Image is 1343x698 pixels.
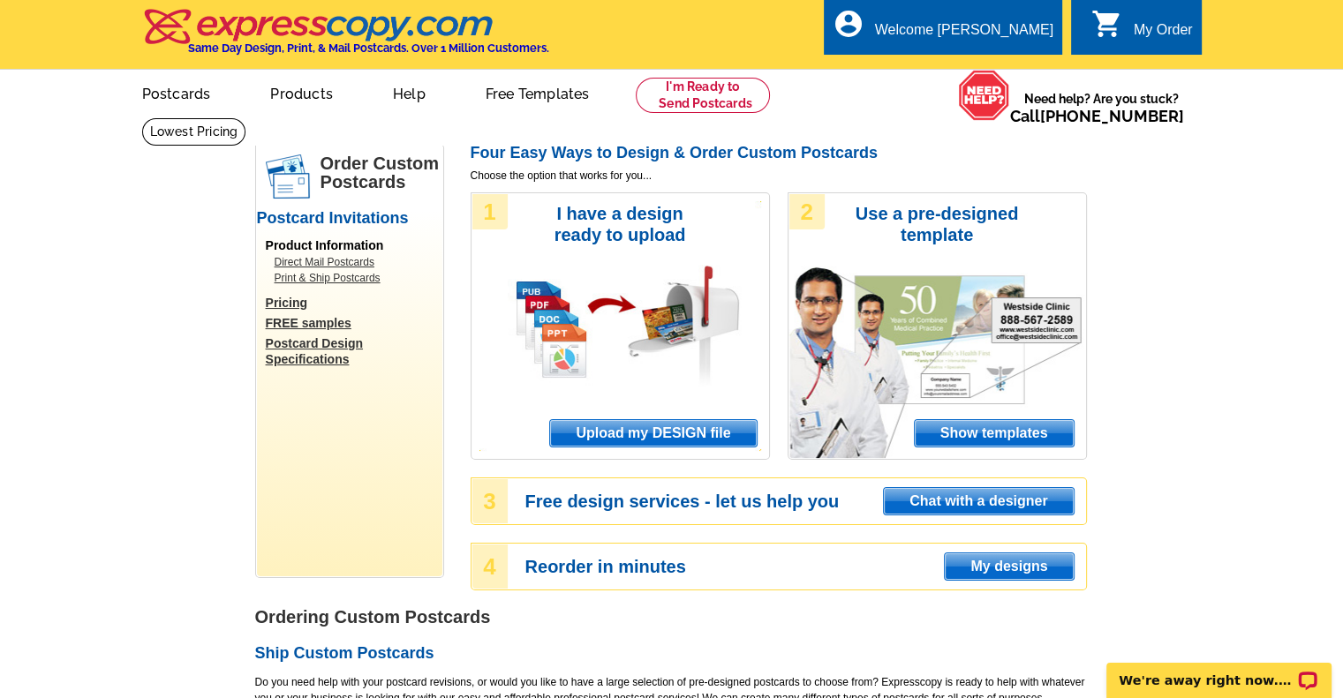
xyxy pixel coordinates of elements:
[833,8,864,40] i: account_circle
[472,194,508,229] div: 1
[944,552,1074,581] a: My designs
[1134,22,1193,47] div: My Order
[884,488,1073,514] span: Chat with a designer
[789,194,825,229] div: 2
[847,203,1028,245] h3: Use a pre-designed template
[472,544,508,589] div: 4
[457,71,618,113] a: Free Templates
[1010,107,1184,125] span: Call
[914,419,1075,447] a: Show templates
[875,22,1053,47] div: Welcome [PERSON_NAME]
[266,335,442,367] a: Postcard Design Specifications
[915,420,1074,447] span: Show templates
[1091,19,1193,41] a: shopping_cart My Order
[958,70,1010,121] img: help
[525,559,1085,574] h3: Reorder in minutes
[945,553,1073,580] span: My designs
[255,644,1087,664] h2: Ship Custom Postcards
[549,419,757,447] a: Upload my DESIGN file
[266,315,442,331] a: FREE samples
[530,203,711,245] h3: I have a design ready to upload
[472,479,508,523] div: 3
[188,41,549,55] h4: Same Day Design, Print, & Mail Postcards. Over 1 Million Customers.
[525,493,1085,509] h3: Free design services - let us help you
[275,254,434,270] a: Direct Mail Postcards
[321,154,442,191] h1: Order Custom Postcards
[1010,90,1193,125] span: Need help? Are you stuck?
[1040,107,1184,125] a: [PHONE_NUMBER]
[255,607,491,627] strong: Ordering Custom Postcards
[883,487,1074,515] a: Chat with a designer
[275,270,434,286] a: Print & Ship Postcards
[142,21,549,55] a: Same Day Design, Print, & Mail Postcards. Over 1 Million Customers.
[266,238,384,252] span: Product Information
[471,144,1087,163] h2: Four Easy Ways to Design & Order Custom Postcards
[114,71,239,113] a: Postcards
[242,71,361,113] a: Products
[550,420,756,447] span: Upload my DESIGN file
[471,168,1087,184] span: Choose the option that works for you...
[1091,8,1123,40] i: shopping_cart
[257,209,442,229] h2: Postcard Invitations
[1095,642,1343,698] iframe: LiveChat chat widget
[266,154,310,199] img: postcards.png
[365,71,454,113] a: Help
[266,295,442,311] a: Pricing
